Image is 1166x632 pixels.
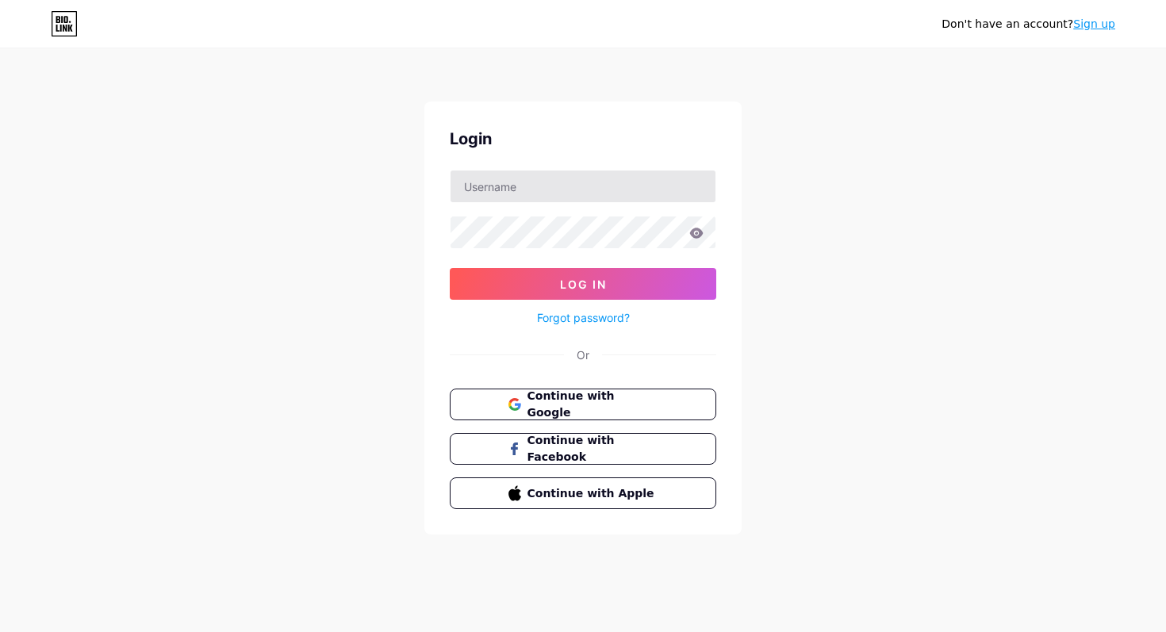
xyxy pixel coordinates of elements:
div: Don't have an account? [942,16,1115,33]
span: Log In [560,278,607,291]
input: Username [451,170,715,202]
button: Continue with Google [450,389,716,420]
span: Continue with Apple [527,485,658,502]
button: Continue with Apple [450,477,716,509]
a: Forgot password? [537,309,630,326]
div: Or [577,347,589,363]
div: Login [450,127,716,151]
a: Sign up [1073,17,1115,30]
button: Continue with Facebook [450,433,716,465]
span: Continue with Facebook [527,432,658,465]
button: Log In [450,268,716,300]
span: Continue with Google [527,388,658,421]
